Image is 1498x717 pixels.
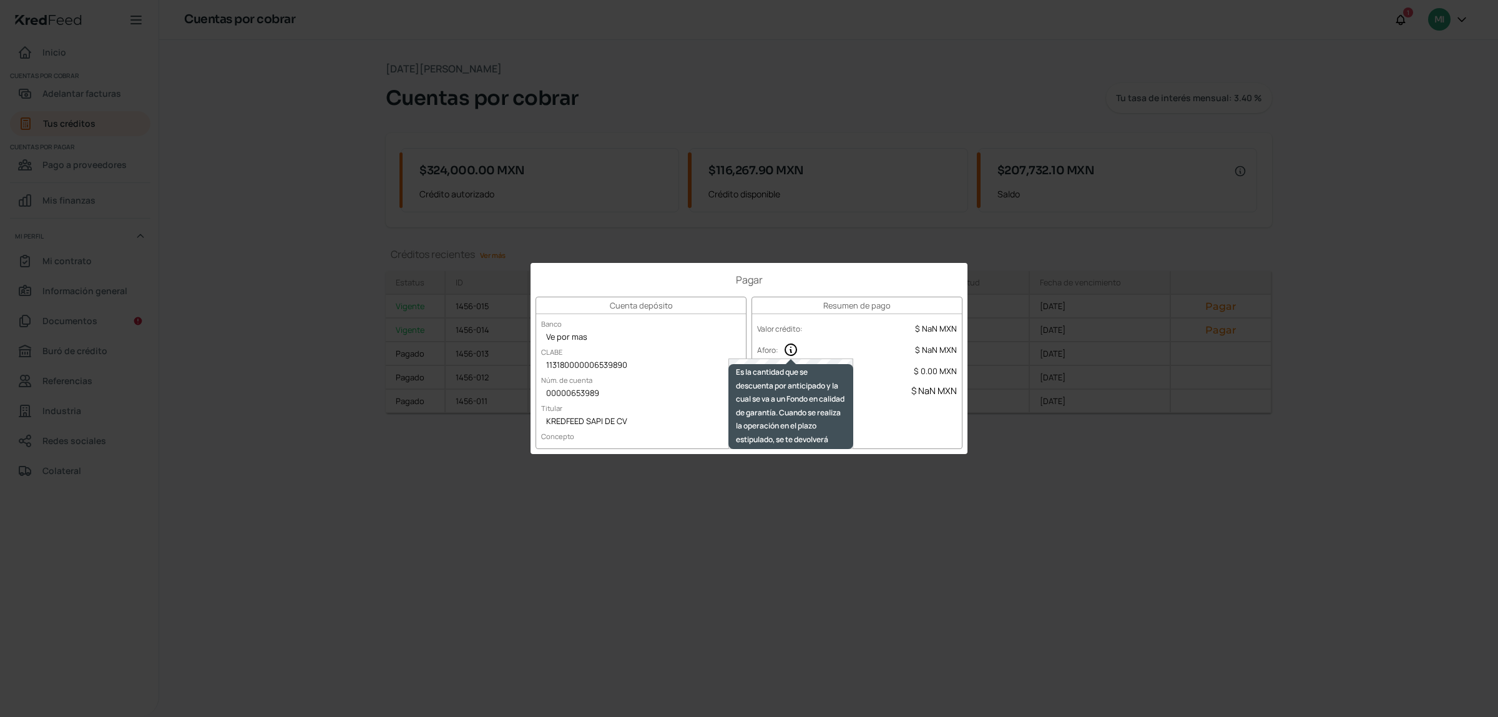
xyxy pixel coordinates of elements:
[536,427,579,446] label: Concepto
[911,385,957,397] span: $ NaN MXN
[914,365,957,377] span: $ 0.00 MXN
[736,367,844,445] span: Es la cantidad que se descuenta por anticipado y la cual se va a un Fondo en calidad de garantía....
[536,370,597,390] label: Núm. de cuenta
[536,297,746,314] h3: Cuenta depósito
[536,398,567,418] label: Titular
[536,314,567,334] label: Banco
[752,297,962,314] h3: Resumen de pago
[536,342,567,362] label: CLABE
[536,357,746,375] div: 113180000006539890
[536,273,962,287] h1: Pagar
[536,329,746,347] div: Ve por mas
[757,345,778,355] label: Aforo :
[915,344,957,355] span: $ NaN MXN
[757,324,803,334] label: Valor crédito :
[536,385,746,403] div: 00000653989
[915,323,957,334] span: $ NaN MXN
[536,413,746,432] div: KREDFEED SAPI DE CV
